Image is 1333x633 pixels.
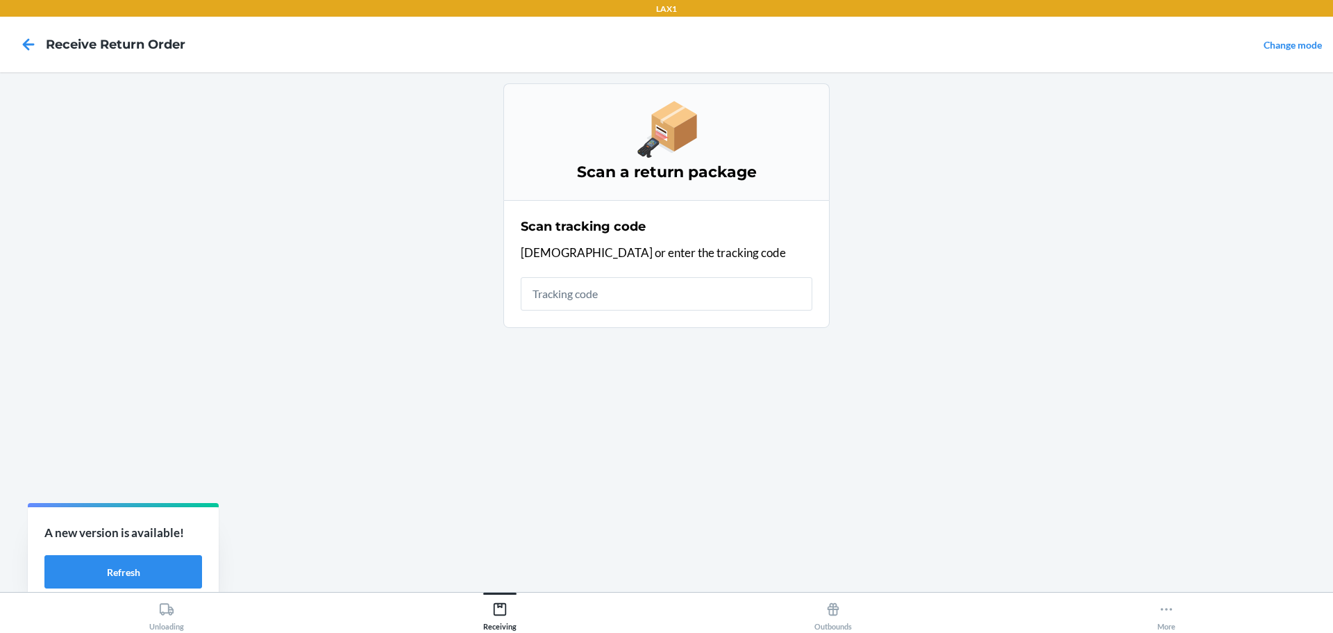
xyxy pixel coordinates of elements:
h4: Receive Return Order [46,35,185,54]
p: LAX1 [656,3,677,15]
div: More [1157,596,1175,631]
div: Outbounds [814,596,852,631]
h2: Scan tracking code [521,217,646,236]
input: Tracking code [521,277,812,311]
button: Refresh [44,555,202,589]
div: Receiving [483,596,517,631]
p: [DEMOGRAPHIC_DATA] or enter the tracking code [521,244,812,262]
button: Outbounds [666,593,1000,631]
div: Unloading [149,596,184,631]
a: Change mode [1264,39,1322,51]
button: More [1000,593,1333,631]
h3: Scan a return package [521,161,812,183]
p: A new version is available! [44,524,202,542]
button: Receiving [333,593,666,631]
